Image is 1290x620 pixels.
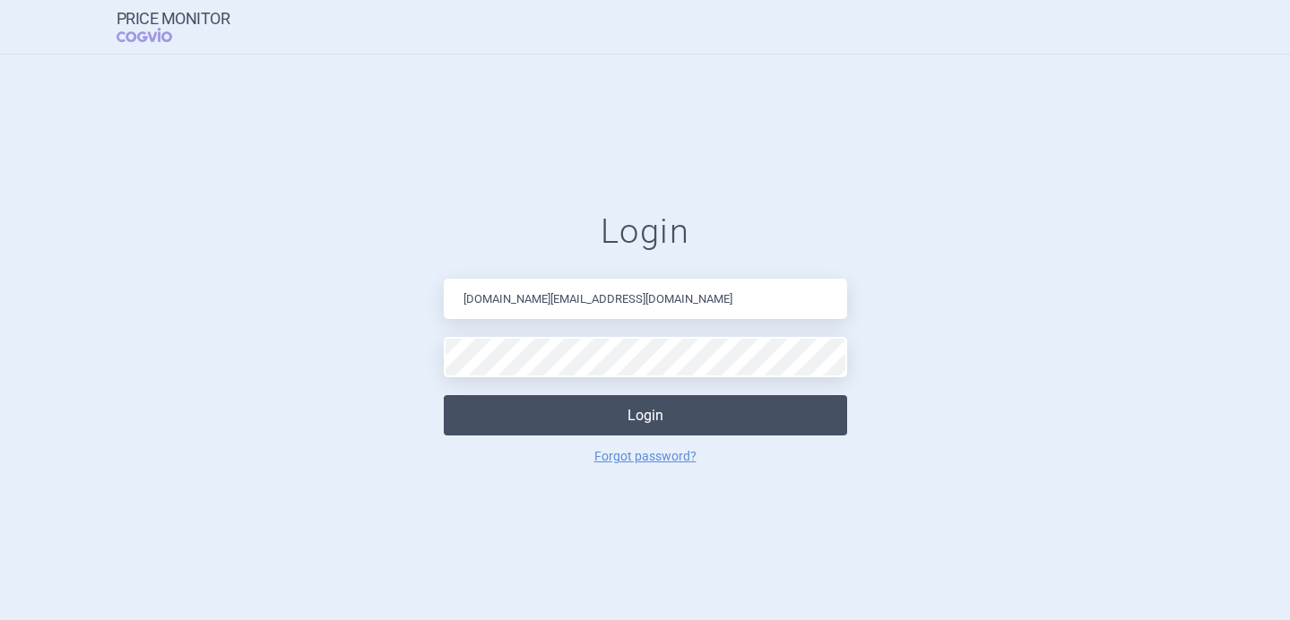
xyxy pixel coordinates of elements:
[117,10,230,28] strong: Price Monitor
[117,10,230,44] a: Price MonitorCOGVIO
[444,279,847,319] input: Email
[444,211,847,253] h1: Login
[117,28,197,42] span: COGVIO
[444,395,847,435] button: Login
[594,450,697,462] a: Forgot password?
